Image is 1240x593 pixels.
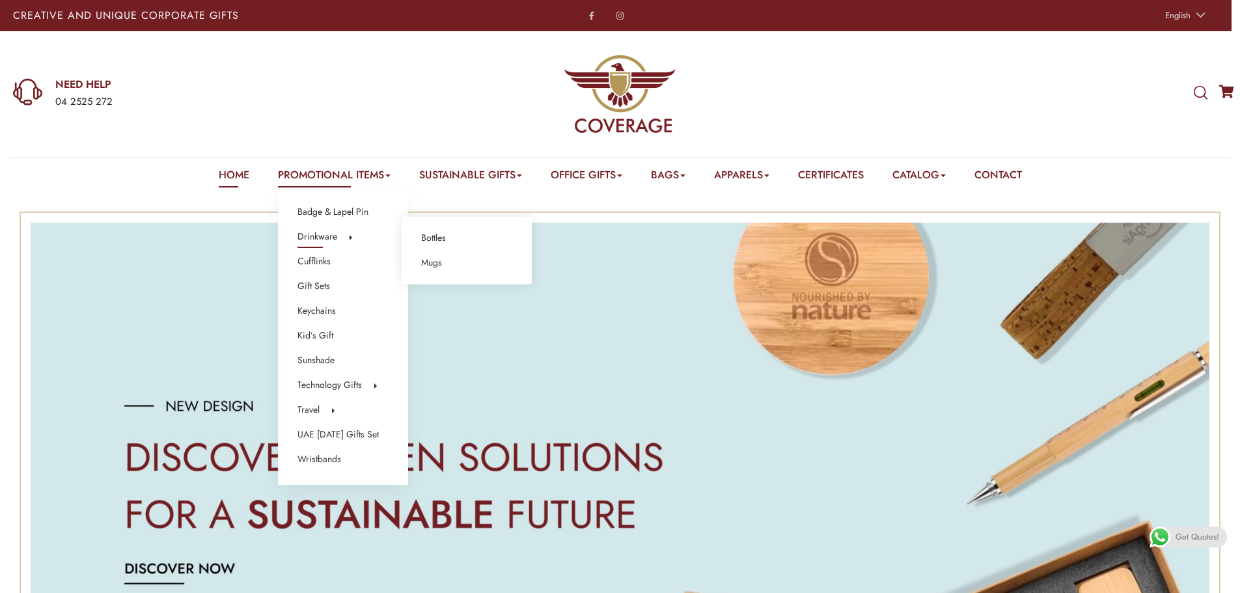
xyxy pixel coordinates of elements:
a: Home [219,167,249,187]
a: Catalog [892,167,946,187]
span: Get Quotes! [1176,527,1219,547]
p: Creative and Unique Corporate Gifts [13,10,489,21]
a: Sunshade [297,352,335,369]
a: Drinkware [297,228,337,245]
a: Bags [651,167,685,187]
a: Promotional Items [278,167,391,187]
a: Travel [297,402,320,419]
a: Badge & Lapel Pin [297,204,368,221]
a: Mugs [421,255,442,271]
a: Cufflinks [297,253,331,270]
a: Kid’s Gift [297,327,333,344]
a: NEED HELP [55,77,407,92]
a: Apparels [714,167,769,187]
a: Technology Gifts [297,377,362,394]
div: 04 2525 272 [55,94,407,111]
a: English [1159,7,1209,25]
a: Office Gifts [551,167,622,187]
a: Contact [974,167,1022,187]
a: Wristbands [297,451,341,468]
a: Certificates [798,167,864,187]
a: Bottles [421,230,446,247]
span: English [1165,9,1191,21]
a: Keychains [297,303,336,320]
a: Gift Sets [297,278,330,295]
a: Sustainable Gifts [419,167,522,187]
a: UAE [DATE] Gifts Set [297,426,379,443]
